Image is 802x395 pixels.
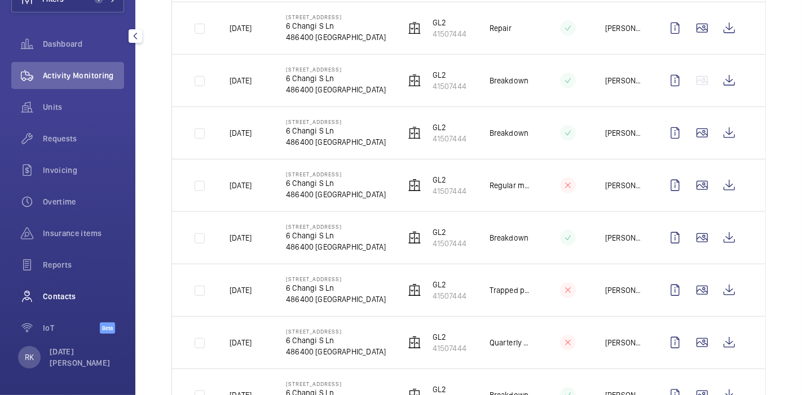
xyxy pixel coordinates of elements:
[490,232,529,243] p: Breakdown
[43,38,124,50] span: Dashboard
[433,279,466,290] p: GL2
[286,14,386,20] p: [STREET_ADDRESS]
[286,136,386,148] p: 486400 [GEOGRAPHIC_DATA]
[43,165,124,176] span: Invoicing
[490,127,529,139] p: Breakdown
[286,84,386,95] p: 486400 [GEOGRAPHIC_DATA]
[286,241,386,252] p: 486400 [GEOGRAPHIC_DATA]
[433,384,466,395] p: GL2
[605,285,644,296] p: [PERSON_NAME]
[605,180,644,191] p: [PERSON_NAME]
[408,179,421,192] img: elevator.svg
[490,285,531,296] p: Trapped passenger
[408,21,421,35] img: elevator.svg
[43,101,124,113] span: Units
[286,282,386,294] p: 6 Changi S Ln
[433,227,466,238] p: GL2
[605,337,644,348] p: [PERSON_NAME]
[286,380,386,387] p: [STREET_ADDRESS]
[230,232,252,243] p: [DATE]
[286,32,386,43] p: 486400 [GEOGRAPHIC_DATA]
[25,352,34,363] p: RK
[490,23,512,34] p: Repair
[100,322,115,334] span: Beta
[286,335,386,346] p: 6 Changi S Ln
[490,75,529,86] p: Breakdown
[408,126,421,140] img: elevator.svg
[286,125,386,136] p: 6 Changi S Ln
[408,336,421,349] img: elevator.svg
[43,70,124,81] span: Activity Monitoring
[286,230,386,241] p: 6 Changi S Ln
[433,331,466,343] p: GL2
[433,185,466,197] p: 41507444
[605,232,644,243] p: [PERSON_NAME]
[286,66,386,73] p: [STREET_ADDRESS]
[433,133,466,144] p: 41507444
[433,174,466,185] p: GL2
[43,322,100,334] span: IoT
[286,328,386,335] p: [STREET_ADDRESS]
[286,189,386,200] p: 486400 [GEOGRAPHIC_DATA]
[605,23,644,34] p: [PERSON_NAME]
[433,122,466,133] p: GL2
[43,259,124,270] span: Reports
[230,75,252,86] p: [DATE]
[43,228,124,239] span: Insurance items
[230,180,252,191] p: [DATE]
[433,69,466,81] p: GL2
[43,196,124,207] span: Overtime
[286,223,386,230] p: [STREET_ADDRESS]
[286,73,386,84] p: 6 Changi S Ln
[286,294,386,305] p: 486400 [GEOGRAPHIC_DATA]
[286,276,386,282] p: [STREET_ADDRESS]
[433,290,466,301] p: 41507444
[490,337,531,348] p: Quarterly maintenance
[43,291,124,302] span: Contacts
[433,81,466,92] p: 41507444
[605,127,644,139] p: [PERSON_NAME]
[50,346,117,369] p: [DATE][PERSON_NAME]
[408,283,421,297] img: elevator.svg
[433,28,466,39] p: 41507444
[286,346,386,357] p: 486400 [GEOGRAPHIC_DATA]
[286,171,386,177] p: [STREET_ADDRESS]
[286,118,386,125] p: [STREET_ADDRESS]
[230,127,252,139] p: [DATE]
[408,231,421,245] img: elevator.svg
[408,74,421,87] img: elevator.svg
[605,75,644,86] p: [PERSON_NAME]
[433,238,466,249] p: 41507444
[433,17,466,28] p: GL2
[230,337,252,348] p: [DATE]
[286,20,386,32] p: 6 Changi S Ln
[230,23,252,34] p: [DATE]
[433,343,466,354] p: 41507444
[286,177,386,189] p: 6 Changi S Ln
[43,133,124,144] span: Requests
[490,180,531,191] p: Regular maintenance
[230,285,252,296] p: [DATE]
